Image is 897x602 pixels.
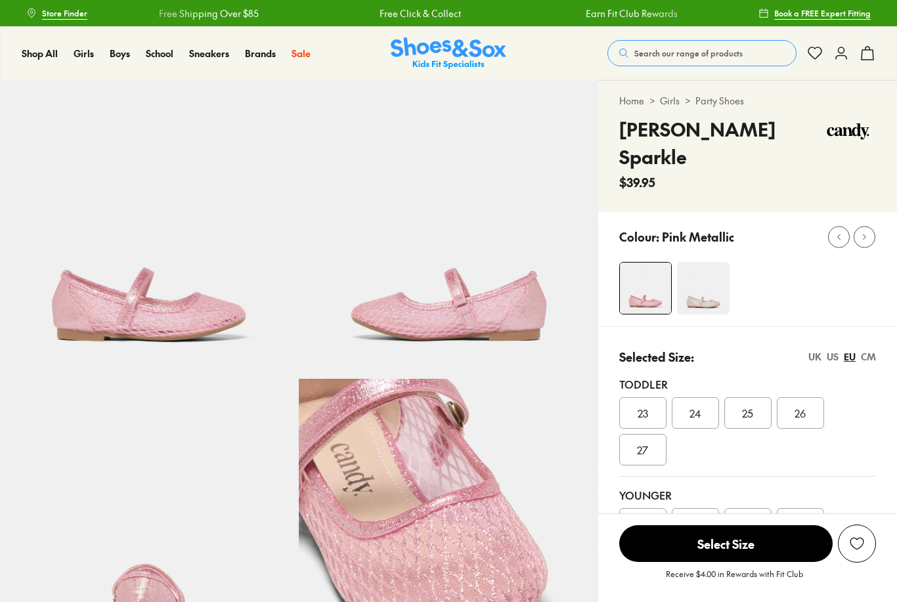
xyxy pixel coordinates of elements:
a: Girls [660,94,680,108]
a: Store Finder [26,1,87,25]
a: Earn Fit Club Rewards [584,7,676,20]
span: 27 [637,442,648,458]
span: 25 [742,405,753,421]
div: Toddler [619,376,876,392]
a: Sneakers [189,47,229,60]
img: Vendor logo [820,116,876,150]
span: Search our range of products [634,47,743,59]
p: Pink Metallic [662,228,734,246]
img: 4-563403_1 [620,263,671,314]
a: Boys [110,47,130,60]
span: Store Finder [42,7,87,19]
a: Sale [292,47,311,60]
p: Colour: [619,228,659,246]
div: > > [619,94,876,108]
button: Add to Wishlist [838,525,876,563]
a: Book a FREE Expert Fitting [758,1,871,25]
div: Younger [619,487,876,503]
p: Selected Size: [619,348,694,366]
p: Receive $4.00 in Rewards with Fit Club [666,568,803,591]
span: $39.95 [619,173,655,191]
h4: [PERSON_NAME] Sparkle [619,116,821,171]
span: Book a FREE Expert Fitting [774,7,871,19]
a: Girls [74,47,94,60]
div: EU [844,350,856,364]
div: US [827,350,839,364]
div: UK [808,350,821,364]
a: Party Shoes [695,94,744,108]
a: Shop All [22,47,58,60]
img: SNS_Logo_Responsive.svg [391,37,506,70]
img: 4-563399_1 [677,262,730,314]
a: School [146,47,173,60]
a: Free Shipping Over $85 [158,7,257,20]
div: CM [861,350,876,364]
span: 24 [689,405,701,421]
button: Select Size [619,525,833,563]
span: 23 [638,405,648,421]
img: 5-563404_1 [299,80,598,379]
a: Free Click & Collect [378,7,460,20]
a: Home [619,94,644,108]
a: Brands [245,47,276,60]
span: Select Size [619,525,833,562]
button: Search our range of products [607,40,797,66]
span: 26 [795,405,806,421]
a: Shoes & Sox [391,37,506,70]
